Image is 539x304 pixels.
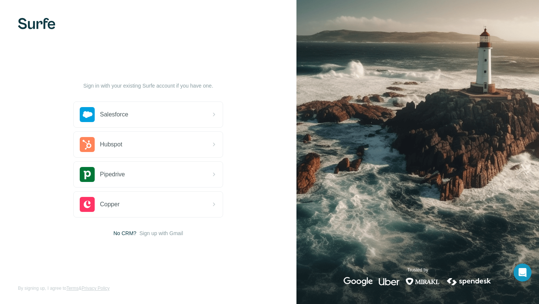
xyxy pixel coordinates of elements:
[344,277,373,286] img: google's logo
[100,110,128,119] span: Salesforce
[514,264,532,282] div: Open Intercom Messenger
[82,286,110,291] a: Privacy Policy
[80,197,95,212] img: copper's logo
[113,229,136,237] span: No CRM?
[83,82,213,89] p: Sign in with your existing Surfe account if you have one.
[80,167,95,182] img: pipedrive's logo
[100,170,125,179] span: Pipedrive
[73,67,223,79] h1: Let’s get started!
[18,285,110,292] span: By signing up, I agree to &
[18,18,55,29] img: Surfe's logo
[80,107,95,122] img: salesforce's logo
[139,229,183,237] button: Sign up with Gmail
[100,200,119,209] span: Copper
[379,277,399,286] img: uber's logo
[407,267,428,273] p: Trusted by
[80,137,95,152] img: hubspot's logo
[446,277,492,286] img: spendesk's logo
[100,140,122,149] span: Hubspot
[405,277,440,286] img: mirakl's logo
[66,286,79,291] a: Terms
